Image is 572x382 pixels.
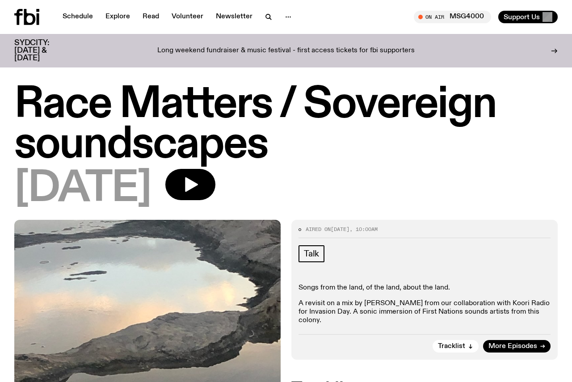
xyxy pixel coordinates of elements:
span: , 10:00am [349,226,378,233]
h1: Race Matters / Sovereign soundscapes [14,85,558,165]
span: Support Us [504,13,540,21]
button: Support Us [498,11,558,23]
button: On AirMSG4000 [414,11,491,23]
span: More Episodes [488,343,537,350]
h3: SYDCITY: [DATE] & [DATE] [14,39,71,62]
a: Newsletter [210,11,258,23]
a: Schedule [57,11,98,23]
span: [DATE] [331,226,349,233]
p: Songs from the land, of the land, about the land. [299,284,551,292]
a: Talk [299,245,324,262]
span: Tracklist [438,343,465,350]
a: Volunteer [166,11,209,23]
span: [DATE] [14,169,151,209]
a: Read [137,11,164,23]
span: Talk [304,249,319,259]
button: Tracklist [433,340,479,353]
a: Explore [100,11,135,23]
p: Long weekend fundraiser & music festival - first access tickets for fbi supporters [157,47,415,55]
span: Aired on [306,226,331,233]
p: A revisit on a mix by [PERSON_NAME] from our collaboration with Koori Radio for Invasion Day. A s... [299,299,551,325]
a: More Episodes [483,340,551,353]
